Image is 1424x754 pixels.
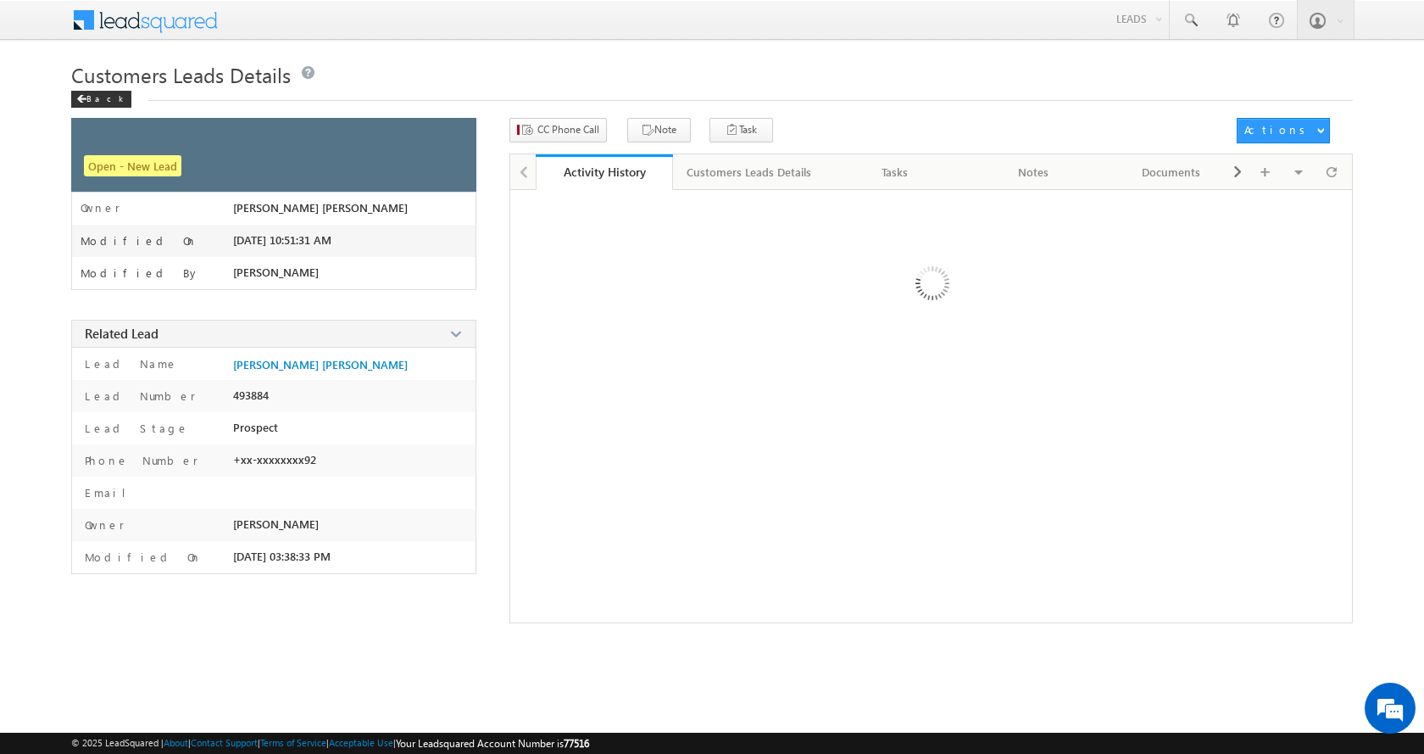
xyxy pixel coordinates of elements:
[1237,118,1330,143] button: Actions
[233,421,278,434] span: Prospect
[1116,162,1226,182] div: Documents
[81,517,125,533] label: Owner
[627,118,691,142] button: Note
[1103,154,1241,190] a: Documents
[233,550,331,563] span: [DATE] 03:38:33 PM
[978,162,1087,182] div: Notes
[191,737,258,748] a: Contact Support
[71,91,131,108] div: Back
[233,358,408,371] a: [PERSON_NAME] [PERSON_NAME]
[81,453,198,468] label: Phone Number
[843,198,1019,374] img: Loading ...
[81,266,200,280] label: Modified By
[81,234,197,248] label: Modified On
[233,201,408,215] span: [PERSON_NAME] [PERSON_NAME]
[564,737,589,750] span: 77516
[81,388,196,404] label: Lead Number
[84,155,181,176] span: Open - New Lead
[233,453,316,466] span: +xx-xxxxxxxx92
[71,735,589,751] span: © 2025 LeadSquared | | | | |
[965,154,1103,190] a: Notes
[81,421,189,436] label: Lead Stage
[536,154,674,190] a: Activity History
[826,154,965,190] a: Tasks
[329,737,393,748] a: Acceptable Use
[509,118,607,142] button: CC Phone Call
[71,61,291,88] span: Customers Leads Details
[260,737,326,748] a: Terms of Service
[233,517,319,531] span: [PERSON_NAME]
[81,356,178,371] label: Lead Name
[233,388,269,402] span: 493884
[396,737,589,750] span: Your Leadsquared Account Number is
[673,154,826,190] a: Customers Leads Details
[1244,122,1311,137] div: Actions
[537,122,599,137] span: CC Phone Call
[548,164,661,180] div: Activity History
[81,550,202,565] label: Modified On
[233,265,319,279] span: [PERSON_NAME]
[840,162,949,182] div: Tasks
[687,162,811,182] div: Customers Leads Details
[709,118,773,142] button: Task
[233,233,331,247] span: [DATE] 10:51:31 AM
[85,325,159,342] span: Related Lead
[81,201,120,215] label: Owner
[164,737,188,748] a: About
[81,485,139,500] label: Email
